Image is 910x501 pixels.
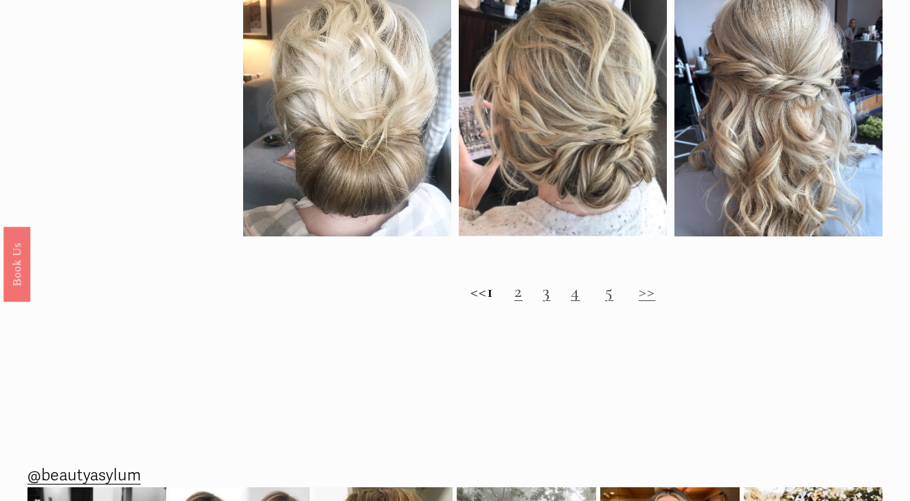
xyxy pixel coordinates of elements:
[3,226,30,301] a: Book Us
[605,280,613,302] a: 5
[487,280,494,302] strong: 1
[243,281,883,302] h2: <<
[514,280,523,302] a: 2
[543,280,550,302] a: 3
[571,280,580,302] a: 4
[639,280,656,302] a: >>
[27,461,141,490] a: @beautyasylum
